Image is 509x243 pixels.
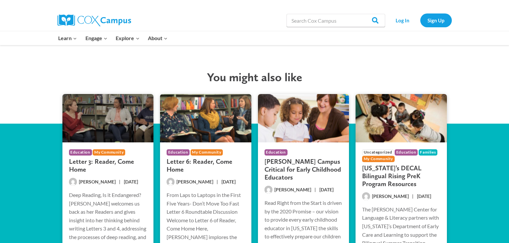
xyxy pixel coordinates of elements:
[319,186,334,193] time: [DATE]
[362,156,395,162] span: My Community
[54,31,172,45] nav: Primary Navigation
[362,164,440,188] h3: [US_STATE]’s DECAL Bilingual Rising PreK Program Resources
[167,149,190,156] span: Education
[265,149,288,156] span: Education
[81,31,112,45] button: Child menu of Engage
[58,14,131,26] img: Cox Campus
[388,13,452,27] nav: Secondary Navigation
[167,158,245,173] h3: Letter 6: Reader, Come Home
[221,178,236,185] time: [DATE]
[54,31,81,45] button: Child menu of Learn
[395,149,418,156] span: Education
[287,14,385,27] input: Search Cox Campus
[112,31,144,45] button: Child menu of Explore
[417,193,431,200] time: [DATE]
[144,31,172,45] button: Child menu of About
[176,179,213,184] span: [PERSON_NAME]
[69,149,92,156] span: Education
[265,158,343,181] h3: [PERSON_NAME] Campus Critical for Early Childhood Educators
[362,149,394,156] span: Uncategorized
[274,187,311,192] span: [PERSON_NAME]
[256,93,351,144] img: Cox Campus Critical for Early Childhood Educators
[69,158,147,173] h3: Letter 3: Reader, Come Home
[60,93,156,144] img: Letter 3: Reader, Come Home
[93,149,125,156] span: My Community
[419,149,437,156] span: Families
[124,178,138,185] time: [DATE]
[420,13,452,27] a: Sign Up
[191,149,223,156] span: My Community
[53,70,457,84] h2: You might also like
[158,93,253,144] img: Letter 6: Reader, Come Home
[388,13,417,27] a: Log In
[353,93,449,144] img: Georgia’s DECAL Bilingual Rising PreK Program Resources
[372,193,409,199] span: [PERSON_NAME]
[79,179,116,184] span: [PERSON_NAME]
